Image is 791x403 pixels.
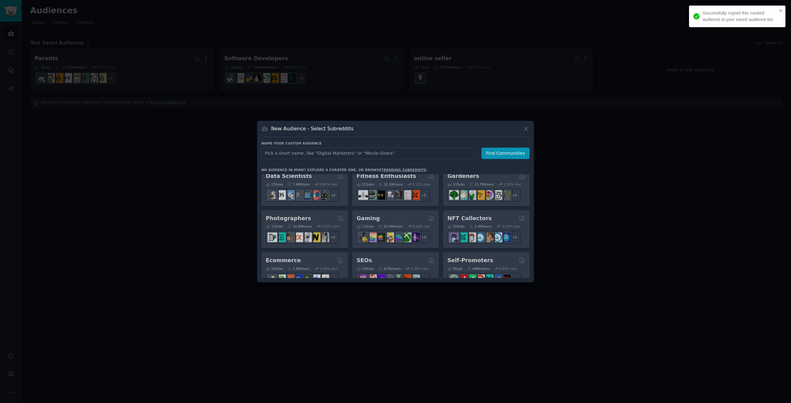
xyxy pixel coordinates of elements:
[481,148,530,159] button: Find Communities
[779,8,783,13] button: close
[261,168,428,172] div: No audience in mind? Explore a curated one, or browse .
[271,125,353,132] h3: New Audience - Select Subreddits
[261,141,530,145] h3: Name your custom audience
[703,10,777,23] div: Successfully copied this curated audience to your saved audience list.
[381,168,426,172] a: trending subreddits
[261,148,477,159] input: Pick a short name, like "Digital Marketers" or "Movie-Goers"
